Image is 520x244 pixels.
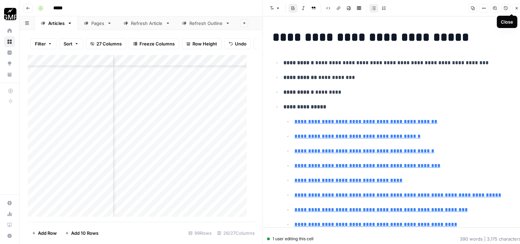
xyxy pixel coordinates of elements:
[192,40,217,47] span: Row Height
[186,228,214,239] div: 99 Rows
[4,8,16,20] img: Growth Marketing Pro Logo
[129,38,179,49] button: Freeze Columns
[35,40,46,47] span: Filter
[35,16,78,30] a: Articles
[59,38,83,49] button: Sort
[64,40,72,47] span: Sort
[267,236,314,242] div: 1 user editing this cell
[224,38,251,49] button: Undo
[4,5,15,23] button: Workspace: Growth Marketing Pro
[131,20,163,27] div: Refresh Article
[30,38,56,49] button: Filter
[4,198,15,208] a: Settings
[176,16,236,30] a: Refresh Outline
[182,38,222,49] button: Row Height
[189,20,223,27] div: Refresh Outline
[4,36,15,47] a: Browse
[91,20,104,27] div: Pages
[4,47,15,58] a: Insights
[61,228,103,239] button: Add 10 Rows
[4,25,15,36] a: Home
[4,69,15,80] a: Your Data
[48,20,65,27] div: Articles
[38,230,57,236] span: Add Row
[4,208,15,219] a: Usage
[28,228,61,239] button: Add Row
[4,58,15,69] a: Opportunities
[96,40,122,47] span: 27 Columns
[118,16,176,30] a: Refresh Article
[235,40,246,47] span: Undo
[214,228,257,239] div: 26/27 Columns
[4,230,15,241] button: Help + Support
[501,18,513,25] div: Close
[78,16,118,30] a: Pages
[71,230,98,236] span: Add 10 Rows
[139,40,175,47] span: Freeze Columns
[4,219,15,230] a: Learning Hub
[86,38,126,49] button: 27 Columns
